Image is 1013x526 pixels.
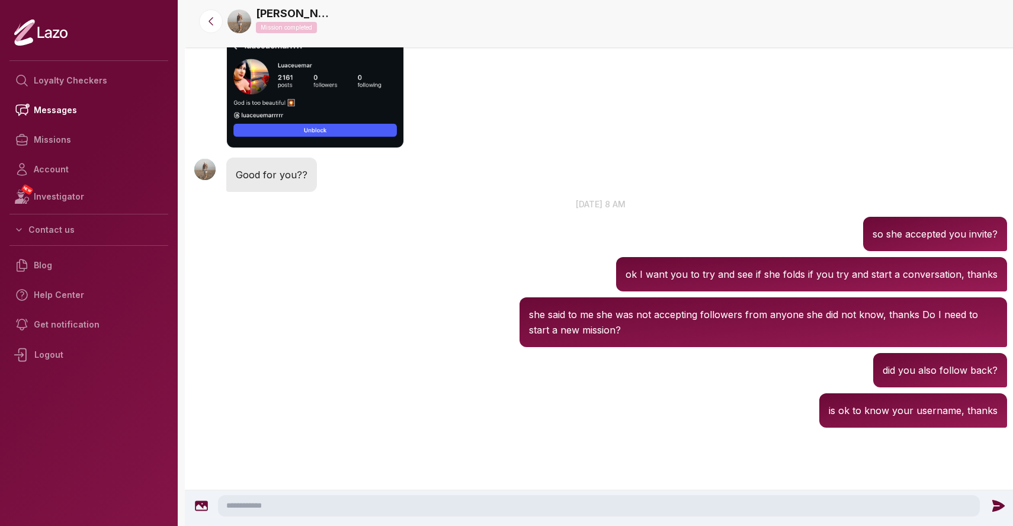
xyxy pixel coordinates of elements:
p: ok I want you to try and see if she folds if you try and start a conversation, thanks [626,267,998,282]
div: Logout [9,339,168,370]
a: Get notification [9,310,168,339]
a: Messages [9,95,168,125]
a: NEWInvestigator [9,184,168,209]
a: [PERSON_NAME] [256,5,333,22]
img: User avatar [194,159,216,180]
a: Loyalty Checkers [9,66,168,95]
button: Contact us [9,219,168,240]
a: Account [9,155,168,184]
p: Mission completed [256,22,317,33]
a: Blog [9,251,168,280]
p: is ok to know your username, thanks [829,403,998,418]
p: did you also follow back? [883,363,998,378]
a: Help Center [9,280,168,310]
p: so she accepted you invite? [873,226,998,242]
img: b10d8b60-ea59-46b8-b99e-30469003c990 [227,9,251,33]
p: she said to me she was not accepting followers from anyone she did not know, thanks Do I need to ... [529,307,998,338]
span: NEW [21,184,34,195]
a: Missions [9,125,168,155]
p: Good for you?? [236,167,307,182]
